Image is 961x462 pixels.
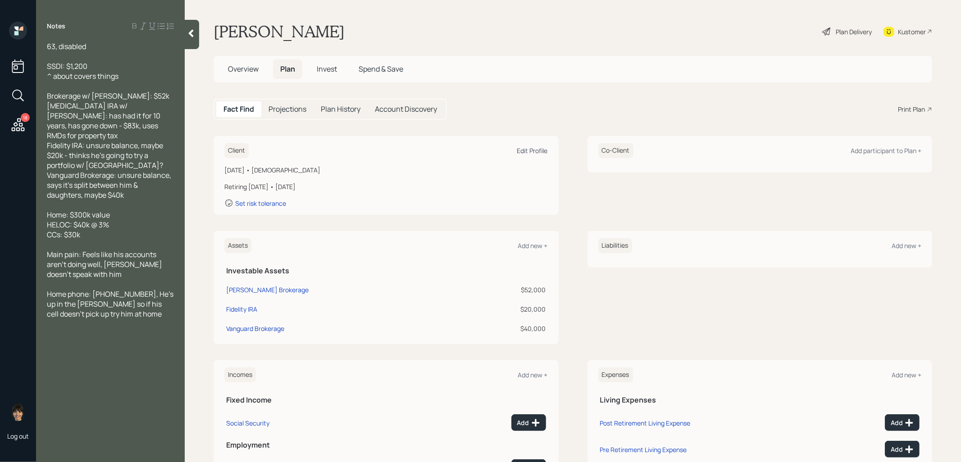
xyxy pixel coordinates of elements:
[7,432,29,440] div: Log out
[598,367,633,382] h6: Expenses
[375,105,437,113] h5: Account Discovery
[226,304,257,314] div: Fidelity IRA
[226,419,269,427] div: Social Security
[226,324,284,333] div: Vanguard Brokerage
[228,64,259,74] span: Overview
[47,249,164,279] span: Main pain: Feels like his accounts aren't doing well, [PERSON_NAME] doesn't speak with him
[517,418,540,427] div: Add
[47,61,118,81] span: SSDI: $1,200 ^ about covers things
[224,143,249,158] h6: Client
[47,41,86,51] span: 63, disabled
[892,371,921,379] div: Add new +
[598,143,633,158] h6: Co-Client
[468,285,546,294] div: $52,000
[851,146,921,155] div: Add participant to Plan +
[468,304,546,314] div: $20,000
[317,64,337,74] span: Invest
[600,396,920,404] h5: Living Expenses
[891,445,914,454] div: Add
[598,238,632,253] h6: Liabilities
[280,64,295,74] span: Plan
[226,285,309,294] div: [PERSON_NAME] Brokerage
[518,241,548,250] div: Add new +
[600,445,687,454] div: Pre Retirement Living Expense
[47,289,175,319] span: Home phone: [PHONE_NUMBER], He's up in the [PERSON_NAME] so if his cell doesn't pick up try him a...
[226,396,546,404] h5: Fixed Income
[600,419,691,427] div: Post Retirement Living Expense
[359,64,403,74] span: Spend & Save
[836,27,872,36] div: Plan Delivery
[885,414,920,431] button: Add
[47,210,110,240] span: Home: $300k value HELOC: $40k @ 3% CCs: $30k
[224,165,548,175] div: [DATE] • [DEMOGRAPHIC_DATA]
[214,22,345,41] h1: [PERSON_NAME]
[224,238,251,253] h6: Assets
[898,104,925,114] div: Print Plan
[321,105,360,113] h5: Plan History
[226,267,546,275] h5: Investable Assets
[518,371,548,379] div: Add new +
[223,105,254,113] h5: Fact Find
[468,324,546,333] div: $40,000
[898,27,926,36] div: Kustomer
[891,418,914,427] div: Add
[226,441,546,449] h5: Employment
[9,403,27,421] img: treva-nostdahl-headshot.png
[21,113,30,122] div: 18
[224,367,256,382] h6: Incomes
[892,241,921,250] div: Add new +
[511,414,546,431] button: Add
[47,91,173,200] span: Brokerage w/ [PERSON_NAME]: $52k [MEDICAL_DATA] IRA w/ [PERSON_NAME]: has had it for 10 years, ha...
[269,105,306,113] h5: Projections
[517,146,548,155] div: Edit Profile
[235,199,286,208] div: Set risk tolerance
[885,441,920,457] button: Add
[47,22,65,31] label: Notes
[224,182,548,191] div: Retiring [DATE] • [DATE]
